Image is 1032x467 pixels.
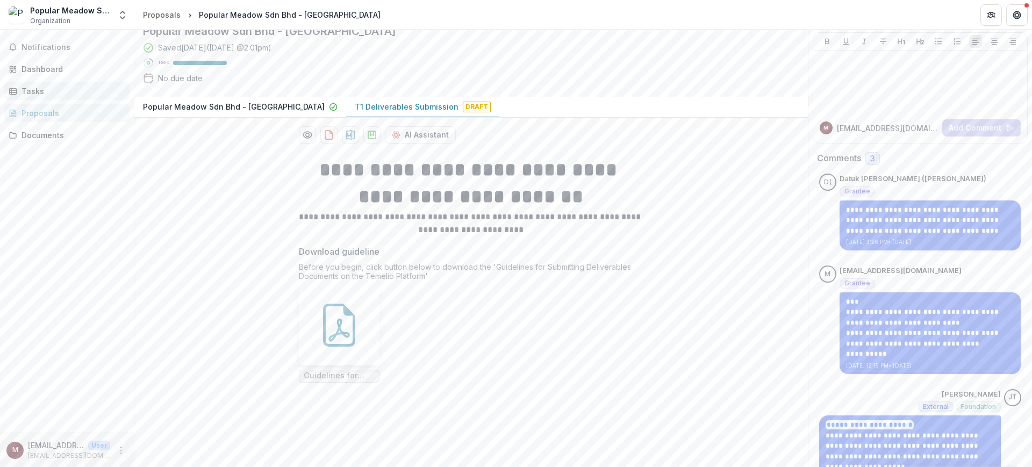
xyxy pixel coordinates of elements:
a: Tasks [4,82,130,100]
p: Popular Meadow Sdn Bhd - [GEOGRAPHIC_DATA] [143,101,325,112]
button: Bold [821,35,834,48]
div: Saved [DATE] ( [DATE] @ 2:01pm ) [158,42,271,53]
button: Partners [980,4,1002,26]
div: Proposals [21,107,121,119]
button: download-proposal [320,126,338,143]
span: Organization [30,16,70,26]
a: Proposals [4,104,130,122]
span: Guidelines for Submitting Deliverables Documents.pdf [304,371,375,380]
div: Datuk Chia Hui Yen (Grace) [824,179,832,186]
button: Align Left [969,35,982,48]
button: More [114,444,127,457]
p: [EMAIL_ADDRESS][DOMAIN_NAME] [28,440,84,451]
p: [EMAIL_ADDRESS][DOMAIN_NAME] [28,451,110,461]
p: [DATE] 3:26 PM • [DATE] [846,238,1014,246]
button: Align Right [1006,35,1019,48]
div: Tasks [21,85,121,97]
p: T1 Deliverables Submission [355,101,458,112]
div: mealinbox@pmeadow.com [12,447,18,454]
span: 3 [870,154,875,163]
div: Documents [21,130,121,141]
div: Guidelines for Submitting Deliverables Documents.pdf [299,285,379,383]
div: Dashboard [21,63,121,75]
a: Documents [4,126,130,144]
button: Bullet List [932,35,945,48]
p: [PERSON_NAME] [942,389,1001,400]
button: Heading 1 [895,35,908,48]
div: Before you begin, click button below to download the 'Guidelines for Submitting Deliverables Docu... [299,262,643,285]
a: Dashboard [4,60,130,78]
p: Download guideline [299,245,379,258]
h2: Comments [817,153,861,163]
button: Preview 50caf415-ee49-46ee-a9d5-8b28e14bf978-1.pdf [299,126,316,143]
button: Italicize [858,35,871,48]
div: Josselyn Tan [1008,394,1017,401]
span: Foundation [961,403,996,411]
img: Popular Meadow Sdn Bhd [9,6,26,24]
nav: breadcrumb [139,7,385,23]
p: [EMAIL_ADDRESS][DOMAIN_NAME] [840,265,962,276]
div: Popular Meadow Sdn Bhd [30,5,111,16]
button: Get Help [1006,4,1028,26]
button: download-proposal [363,126,381,143]
span: Grantee [844,279,870,287]
a: Proposals [139,7,185,23]
div: Popular Meadow Sdn Bhd - [GEOGRAPHIC_DATA] [199,9,381,20]
p: Datuk [PERSON_NAME] ([PERSON_NAME]) [840,174,986,184]
h2: Popular Meadow Sdn Bhd - [GEOGRAPHIC_DATA] [143,25,782,38]
button: Notifications [4,39,130,56]
span: Notifications [21,43,125,52]
p: [EMAIL_ADDRESS][DOMAIN_NAME] [837,123,938,134]
button: download-proposal [342,126,359,143]
div: Proposals [143,9,181,20]
button: Add Comment [942,119,1021,136]
button: Open entity switcher [115,4,130,26]
span: Grantee [844,188,870,195]
button: AI Assistant [385,126,456,143]
div: No due date [158,73,203,84]
span: Draft [463,102,491,112]
div: mealinbox@pmeadow.com [825,271,830,278]
div: mealinbox@pmeadow.com [823,125,828,131]
button: Strike [877,35,890,48]
p: [DATE] 12:15 PM • [DATE] [846,362,1014,370]
button: Underline [840,35,852,48]
button: Ordered List [951,35,964,48]
p: User [88,441,110,450]
button: Heading 2 [914,35,927,48]
p: 100 % [158,59,169,67]
button: Align Center [988,35,1001,48]
span: External [923,403,949,411]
